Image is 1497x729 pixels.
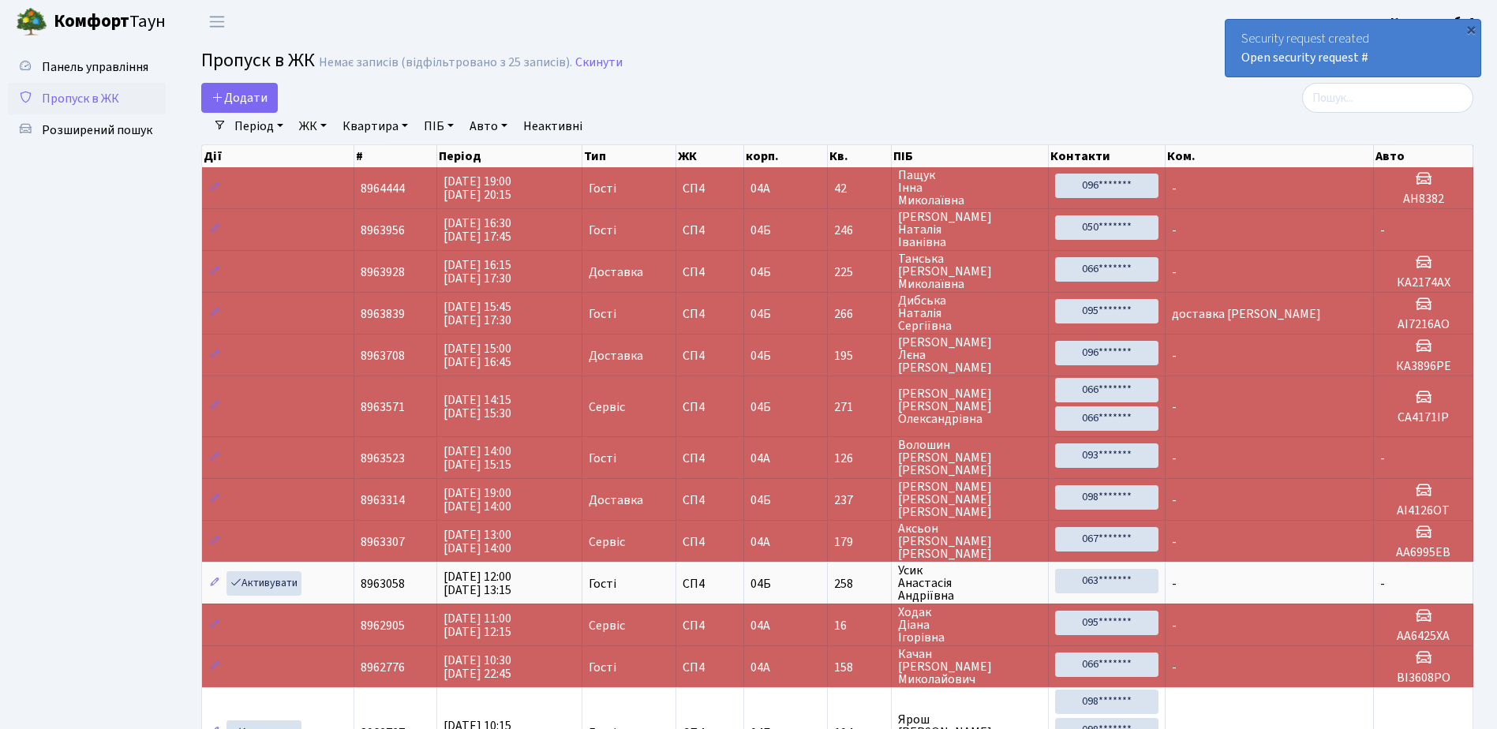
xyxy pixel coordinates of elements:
[443,391,511,422] span: [DATE] 14:15 [DATE] 15:30
[1172,533,1177,551] span: -
[582,145,676,167] th: Тип
[361,347,405,364] span: 8963708
[683,224,737,237] span: СП4
[361,617,405,634] span: 8962905
[54,9,166,36] span: Таун
[750,180,770,197] span: 04А
[1390,13,1478,32] a: Консьєрж б. 4.
[443,256,511,287] span: [DATE] 16:15 [DATE] 17:30
[1172,264,1177,281] span: -
[750,450,770,467] span: 04А
[1166,145,1374,167] th: Ком.
[589,536,625,548] span: Сервіс
[898,439,1042,477] span: Волошин [PERSON_NAME] [PERSON_NAME]
[443,526,511,557] span: [DATE] 13:00 [DATE] 14:00
[1380,192,1466,207] h5: АН8382
[744,145,828,167] th: корп.
[575,55,623,70] a: Скинути
[361,575,405,593] span: 8963058
[1380,410,1466,425] h5: СА4171ІР
[443,568,511,599] span: [DATE] 12:00 [DATE] 13:15
[443,340,511,371] span: [DATE] 15:00 [DATE] 16:45
[750,305,771,323] span: 04Б
[1172,450,1177,467] span: -
[683,536,737,548] span: СП4
[589,224,616,237] span: Гості
[1390,13,1478,31] b: Консьєрж б. 4.
[336,113,414,140] a: Квартира
[750,222,771,239] span: 04Б
[834,619,885,632] span: 16
[834,350,885,362] span: 195
[834,224,885,237] span: 246
[361,305,405,323] span: 8963839
[54,9,129,34] b: Комфорт
[1172,180,1177,197] span: -
[683,578,737,590] span: СП4
[1172,305,1321,323] span: доставка [PERSON_NAME]
[834,578,885,590] span: 258
[8,114,166,146] a: Розширений пошук
[898,480,1042,518] span: [PERSON_NAME] [PERSON_NAME] [PERSON_NAME]
[1226,20,1480,77] div: Security request created
[834,452,885,465] span: 126
[202,145,354,167] th: Дії
[1380,671,1466,686] h5: ВІ3608РО
[898,211,1042,249] span: [PERSON_NAME] Наталія Іванівна
[898,336,1042,374] span: [PERSON_NAME] Лєна [PERSON_NAME]
[750,617,770,634] span: 04А
[361,450,405,467] span: 8963523
[1380,629,1466,644] h5: АА6425ХА
[1380,359,1466,374] h5: КА3896РЕ
[834,182,885,195] span: 42
[361,659,405,676] span: 8962776
[750,492,771,509] span: 04Б
[1380,545,1466,560] h5: АА6995ЕВ
[898,564,1042,602] span: Усик Анастасія Андріївна
[750,264,771,281] span: 04Б
[201,47,315,74] span: Пропуск в ЖК
[1302,83,1473,113] input: Пошук...
[197,9,237,35] button: Переключити навігацію
[589,661,616,674] span: Гості
[1380,317,1466,332] h5: АІ7216АО
[443,484,511,515] span: [DATE] 19:00 [DATE] 14:00
[42,121,152,139] span: Розширений пошук
[683,350,737,362] span: СП4
[683,182,737,195] span: СП4
[589,401,625,413] span: Сервіс
[898,169,1042,207] span: Пащук Інна Миколаївна
[1172,575,1177,593] span: -
[1172,617,1177,634] span: -
[361,398,405,416] span: 8963571
[828,145,892,167] th: Кв.
[898,294,1042,332] span: Дибська Наталія Сергіївна
[16,6,47,38] img: logo.png
[892,145,1049,167] th: ПІБ
[589,266,643,279] span: Доставка
[443,173,511,204] span: [DATE] 19:00 [DATE] 20:15
[589,578,616,590] span: Гості
[898,252,1042,290] span: Танська [PERSON_NAME] Миколаївна
[1172,659,1177,676] span: -
[443,298,511,329] span: [DATE] 15:45 [DATE] 17:30
[443,652,511,682] span: [DATE] 10:30 [DATE] 22:45
[417,113,460,140] a: ПІБ
[1380,222,1385,239] span: -
[834,661,885,674] span: 158
[750,575,771,593] span: 04Б
[1172,398,1177,416] span: -
[1374,145,1473,167] th: Авто
[683,452,737,465] span: СП4
[589,494,643,507] span: Доставка
[201,83,278,113] a: Додати
[1049,145,1166,167] th: Контакти
[361,264,405,281] span: 8963928
[319,55,572,70] div: Немає записів (відфільтровано з 25 записів).
[589,619,625,632] span: Сервіс
[361,180,405,197] span: 8964444
[517,113,589,140] a: Неактивні
[1241,49,1368,66] a: Open security request #
[834,308,885,320] span: 266
[898,387,1042,425] span: [PERSON_NAME] [PERSON_NAME] Олександрівна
